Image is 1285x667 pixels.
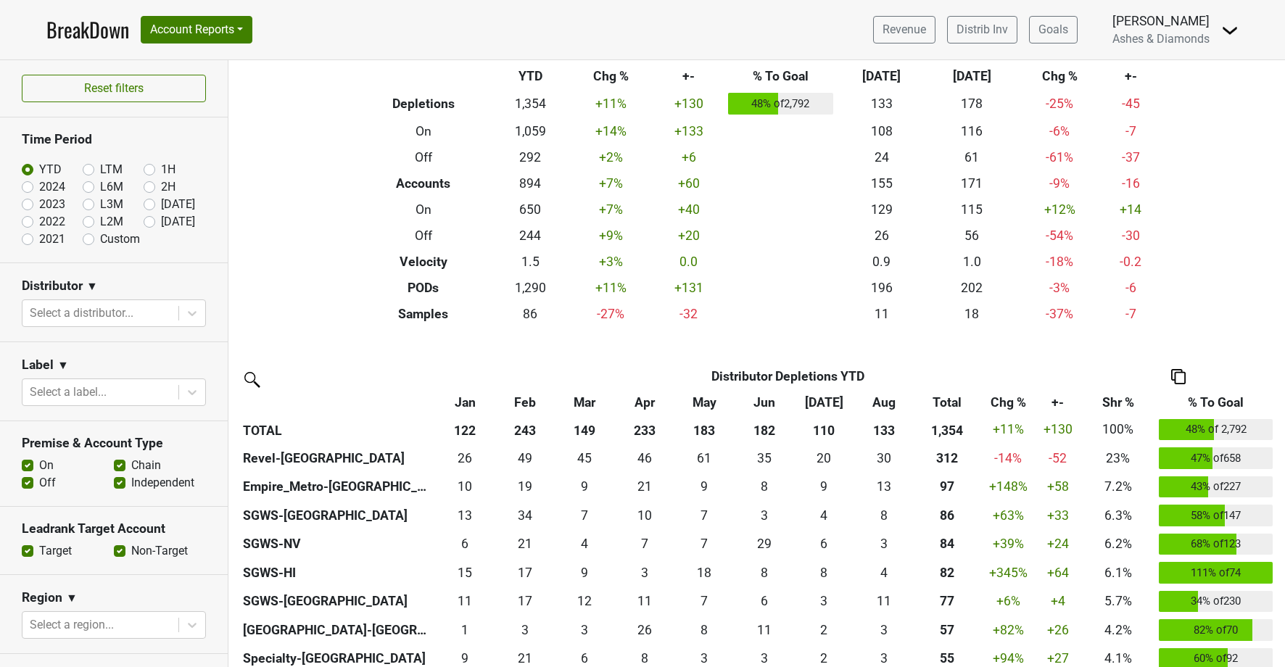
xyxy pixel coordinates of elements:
[618,449,671,468] div: 46
[653,144,725,170] td: +6
[678,477,731,496] div: 9
[914,444,981,473] th: 311.834
[678,506,731,525] div: 7
[498,621,551,639] div: 3
[239,389,435,415] th: &nbsp;: activate to sort column ascending
[857,534,910,553] div: 3
[39,178,65,196] label: 2024
[653,301,725,327] td: -32
[914,587,981,616] th: 77.243
[555,415,614,444] th: 149
[46,14,129,45] a: BreakDown
[1029,16,1078,43] a: Goals
[836,89,927,118] td: 133
[1102,118,1160,144] td: -7
[1036,389,1081,415] th: +-: activate to sort column ascending
[492,196,569,223] td: 650
[1112,32,1210,46] span: Ashes & Diamonds
[498,449,551,468] div: 49
[239,473,435,502] th: Empire_Metro-[GEOGRAPHIC_DATA]
[914,558,981,587] th: 82.333
[927,118,1017,144] td: 116
[614,415,674,444] th: 233
[1038,592,1076,610] div: +4
[555,444,614,473] td: 45
[498,563,551,582] div: 17
[435,501,495,530] td: 12.579
[131,542,188,560] label: Non-Target
[239,530,435,559] th: SGWS-NV
[1017,196,1102,223] td: +12 %
[734,444,793,473] td: 35
[674,558,734,587] td: 17.75
[355,144,492,170] th: Off
[1081,558,1156,587] td: 6.1%
[161,178,175,196] label: 2H
[86,278,98,295] span: ▼
[39,474,56,492] label: Off
[614,530,674,559] td: 7.083
[435,616,495,645] td: 1.166
[555,587,614,616] td: 12.083
[857,506,910,525] div: 8
[618,592,671,610] div: 11
[734,616,793,645] td: 11.167
[39,196,65,213] label: 2023
[914,415,981,444] th: 1,354
[981,501,1036,530] td: +63 %
[1102,223,1160,249] td: -30
[439,621,492,639] div: 1
[1017,118,1102,144] td: -6 %
[1102,144,1160,170] td: -37
[439,506,492,525] div: 13
[558,477,611,496] div: 9
[737,563,790,582] div: 8
[857,621,910,639] div: 3
[927,89,1017,118] td: 178
[1102,170,1160,196] td: -16
[798,592,851,610] div: 3
[495,473,554,502] td: 19
[239,501,435,530] th: SGWS-[GEOGRAPHIC_DATA]
[653,223,725,249] td: +20
[794,616,854,645] td: 2.167
[435,415,495,444] th: 122
[854,444,913,473] td: 29.5
[558,534,611,553] div: 4
[555,558,614,587] td: 9.25
[355,301,492,327] th: Samples
[1102,301,1160,327] td: -7
[678,563,731,582] div: 18
[794,501,854,530] td: 4.248
[618,534,671,553] div: 7
[1017,89,1102,118] td: -25 %
[674,473,734,502] td: 8.5
[131,474,194,492] label: Independent
[1102,89,1160,118] td: -45
[555,473,614,502] td: 9.333
[836,118,927,144] td: 108
[927,301,1017,327] td: 18
[927,63,1017,89] th: [DATE]
[558,592,611,610] div: 12
[498,506,551,525] div: 34
[737,534,790,553] div: 29
[492,223,569,249] td: 244
[981,473,1036,502] td: +148 %
[1017,301,1102,327] td: -37 %
[39,161,62,178] label: YTD
[678,592,731,610] div: 7
[1081,473,1156,502] td: 7.2%
[737,592,790,610] div: 6
[22,590,62,605] h3: Region
[927,275,1017,301] td: 202
[724,63,836,89] th: % To Goal
[495,501,554,530] td: 34.156
[495,363,1080,389] th: Distributor Depletions YTD
[100,161,123,178] label: LTM
[239,616,435,645] th: [GEOGRAPHIC_DATA]-[GEOGRAPHIC_DATA]
[614,473,674,502] td: 21
[1044,422,1073,436] span: +130
[734,389,793,415] th: Jun: activate to sort column ascending
[798,563,851,582] div: 8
